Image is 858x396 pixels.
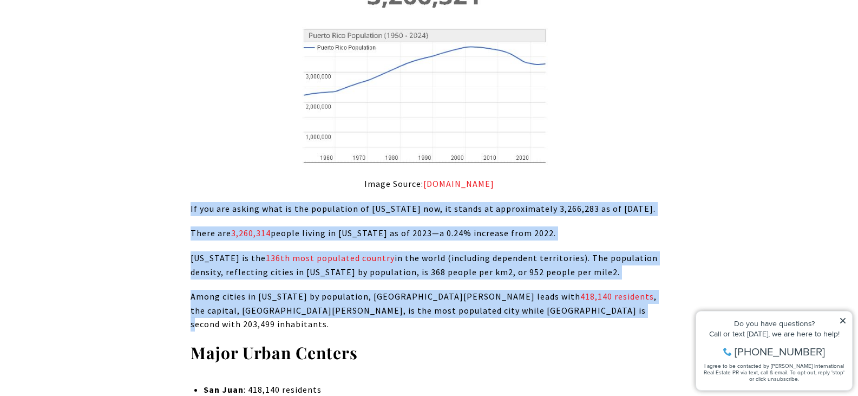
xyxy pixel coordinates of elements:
span: I agree to be contacted by [PERSON_NAME] International Real Estate PR via text, call & email. To ... [14,67,154,87]
a: 136th most populated country - open in a new tab [266,252,395,263]
span: Among cities in [US_STATE] by population, [GEOGRAPHIC_DATA][PERSON_NAME] leads with , the capital... [191,291,657,329]
span: [PHONE_NUMBER] [44,51,135,62]
div: Call or text [DATE], we are here to help! [11,35,156,42]
span: Image Source: [364,178,494,189]
span: [US_STATE] is the in the world (including dependent territories). The population density, reflect... [191,252,658,277]
a: worldometers.info - open in a new tab [423,178,494,189]
strong: San Juan [204,384,244,395]
p: If you are asking what is the population of [US_STATE] now, it stands at approximately 3,266,283 ... [191,202,668,216]
strong: Major Urban Centers [191,342,358,363]
span: There are people living in [US_STATE] as of 2023—a 0.24% increase from 2022. [191,228,556,238]
a: 3,260,314 - open in a new tab [231,228,271,238]
div: Do you have questions? [11,24,156,32]
a: 418,140 residents - open in a new tab [580,291,654,302]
